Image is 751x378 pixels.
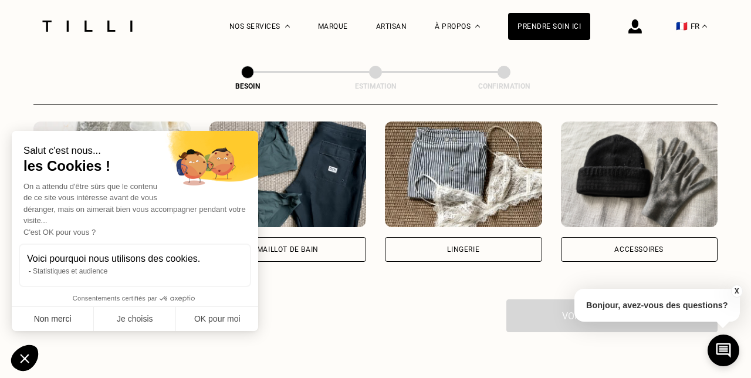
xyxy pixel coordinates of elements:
[257,246,319,253] div: Maillot de bain
[376,22,407,31] a: Artisan
[33,122,191,227] img: Tilli retouche votre Robe de mariée
[676,21,688,32] span: 🇫🇷
[385,122,542,227] img: Tilli retouche votre Lingerie
[38,21,137,32] img: Logo du service de couturière Tilli
[508,13,590,40] a: Prendre soin ici
[209,122,367,227] img: Tilli retouche votre Maillot de bain
[445,82,563,90] div: Confirmation
[702,25,707,28] img: menu déroulant
[628,19,642,33] img: icône connexion
[447,246,479,253] div: Lingerie
[285,25,290,28] img: Menu déroulant
[574,289,740,322] p: Bonjour, avez-vous des questions?
[317,82,434,90] div: Estimation
[189,82,306,90] div: Besoin
[614,246,664,253] div: Accessoires
[475,25,480,28] img: Menu déroulant à propos
[730,285,742,298] button: X
[561,122,718,227] img: Tilli retouche votre Accessoires
[318,22,348,31] a: Marque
